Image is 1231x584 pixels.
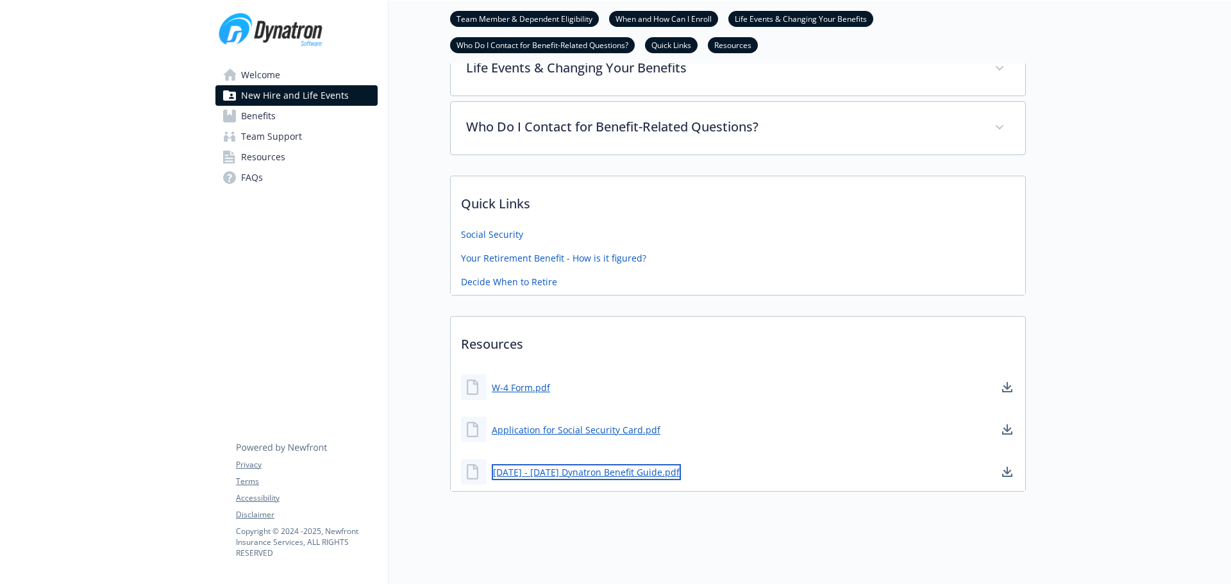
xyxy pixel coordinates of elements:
a: New Hire and Life Events [215,85,378,106]
a: Terms [236,476,377,487]
a: Disclaimer [236,509,377,521]
a: Accessibility [236,492,377,504]
p: Resources [451,317,1025,364]
a: Team Support [215,126,378,147]
a: Quick Links [645,38,698,51]
span: FAQs [241,167,263,188]
a: Privacy [236,459,377,471]
span: Resources [241,147,285,167]
p: Life Events & Changing Your Benefits [466,58,979,78]
a: W-4 Form.pdf [492,381,550,394]
p: Quick Links [451,176,1025,224]
a: Resources [708,38,758,51]
a: Application for Social Security Card.pdf [492,423,660,437]
a: Life Events & Changing Your Benefits [728,12,873,24]
a: Team Member & Dependent Eligibility [450,12,599,24]
a: When and How Can I Enroll [609,12,718,24]
p: Who Do I Contact for Benefit-Related Questions? [466,117,979,137]
a: Resources [215,147,378,167]
span: Benefits [241,106,276,126]
a: download document [1000,380,1015,395]
div: Who Do I Contact for Benefit-Related Questions? [451,102,1025,154]
span: Team Support [241,126,302,147]
div: Life Events & Changing Your Benefits [451,43,1025,96]
a: Social Security [461,228,523,241]
a: Benefits [215,106,378,126]
a: download document [1000,422,1015,437]
a: FAQs [215,167,378,188]
a: Welcome [215,65,378,85]
p: Copyright © 2024 - 2025 , Newfront Insurance Services, ALL RIGHTS RESERVED [236,526,377,558]
a: Decide When to Retire [461,275,557,288]
a: Who Do I Contact for Benefit-Related Questions? [450,38,635,51]
a: Your Retirement Benefit - How is it figured? [461,251,646,265]
a: download document [1000,464,1015,480]
a: [DATE] - [DATE] Dynatron Benefit Guide.pdf [492,464,681,480]
span: New Hire and Life Events [241,85,349,106]
span: Welcome [241,65,280,85]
